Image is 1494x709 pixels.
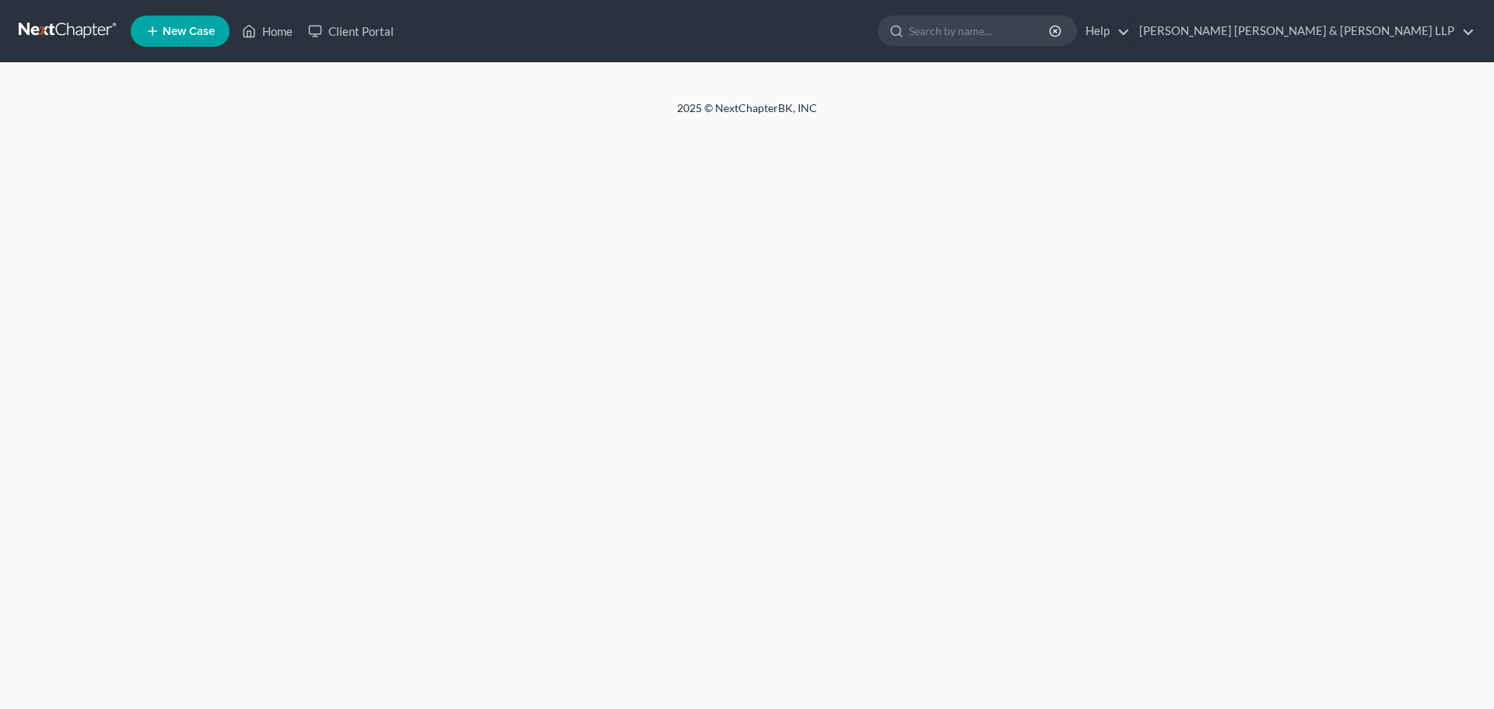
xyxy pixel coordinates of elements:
[163,26,215,37] span: New Case
[1078,17,1130,45] a: Help
[234,17,300,45] a: Home
[1131,17,1475,45] a: [PERSON_NAME] [PERSON_NAME] & [PERSON_NAME] LLP
[909,16,1051,45] input: Search by name...
[300,17,402,45] a: Client Portal
[303,100,1191,128] div: 2025 © NextChapterBK, INC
